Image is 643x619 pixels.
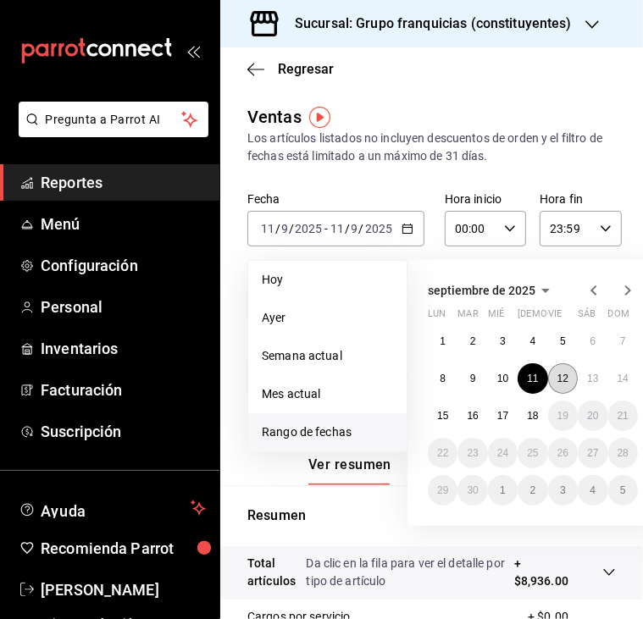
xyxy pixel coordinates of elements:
[41,498,184,518] span: Ayuda
[518,475,547,506] button: 2 de octubre de 2025
[608,308,629,326] abbr: domingo
[186,44,200,58] button: open_drawer_menu
[527,373,538,384] abbr: 11 de septiembre de 2025
[262,271,393,289] span: Hoy
[275,222,280,235] span: /
[330,222,345,235] input: --
[41,537,206,560] span: Recomienda Parrot
[262,309,393,327] span: Ayer
[437,484,448,496] abbr: 29 de septiembre de 2025
[557,410,568,422] abbr: 19 de septiembre de 2025
[351,222,359,235] input: --
[41,171,206,194] span: Reportes
[488,308,504,326] abbr: miércoles
[608,438,638,468] button: 28 de septiembre de 2025
[497,447,508,459] abbr: 24 de septiembre de 2025
[280,222,289,235] input: --
[578,438,607,468] button: 27 de septiembre de 2025
[428,326,457,356] button: 1 de septiembre de 2025
[620,484,626,496] abbr: 5 de octubre de 2025
[467,484,478,496] abbr: 30 de septiembre de 2025
[309,107,330,128] img: Tooltip marker
[445,194,526,206] label: Hora inicio
[457,475,487,506] button: 30 de septiembre de 2025
[578,326,607,356] button: 6 de septiembre de 2025
[488,401,518,431] button: 17 de septiembre de 2025
[262,385,393,403] span: Mes actual
[560,484,566,496] abbr: 3 de octubre de 2025
[428,284,535,297] span: septiembre de 2025
[488,438,518,468] button: 24 de septiembre de 2025
[518,363,547,394] button: 11 de septiembre de 2025
[324,222,328,235] span: -
[41,337,206,360] span: Inventarios
[557,447,568,459] abbr: 26 de septiembre de 2025
[467,410,478,422] abbr: 16 de septiembre de 2025
[560,335,566,347] abbr: 5 de septiembre de 2025
[457,326,487,356] button: 2 de septiembre de 2025
[247,130,616,165] div: Los artículos listados no incluyen descuentos de orden y el filtro de fechas está limitado a un m...
[41,379,206,401] span: Facturación
[618,410,629,422] abbr: 21 de septiembre de 2025
[548,308,562,326] abbr: viernes
[618,373,629,384] abbr: 14 de septiembre de 2025
[488,363,518,394] button: 10 de septiembre de 2025
[488,326,518,356] button: 3 de septiembre de 2025
[470,335,476,347] abbr: 2 de septiembre de 2025
[345,222,350,235] span: /
[587,447,598,459] abbr: 27 de septiembre de 2025
[294,222,323,235] input: ----
[247,104,302,130] div: Ventas
[518,401,547,431] button: 18 de septiembre de 2025
[578,475,607,506] button: 4 de octubre de 2025
[19,102,208,137] button: Pregunta a Parrot AI
[41,254,206,277] span: Configuración
[497,410,508,422] abbr: 17 de septiembre de 2025
[440,373,446,384] abbr: 8 de septiembre de 2025
[457,363,487,394] button: 9 de septiembre de 2025
[527,410,538,422] abbr: 18 de septiembre de 2025
[518,308,618,326] abbr: jueves
[548,475,578,506] button: 3 de octubre de 2025
[514,555,568,590] p: + $8,936.00
[428,308,446,326] abbr: lunes
[281,14,572,34] h3: Sucursal: Grupo franquicias (constituyentes)
[307,555,514,590] p: Da clic en la fila para ver el detalle por tipo de artículo
[587,373,598,384] abbr: 13 de septiembre de 2025
[247,506,616,526] p: Resumen
[530,484,536,496] abbr: 2 de octubre de 2025
[457,401,487,431] button: 16 de septiembre de 2025
[548,438,578,468] button: 26 de septiembre de 2025
[530,335,536,347] abbr: 4 de septiembre de 2025
[262,347,393,365] span: Semana actual
[262,423,393,441] span: Rango de fechas
[578,363,607,394] button: 13 de septiembre de 2025
[557,373,568,384] abbr: 12 de septiembre de 2025
[364,222,393,235] input: ----
[548,363,578,394] button: 12 de septiembre de 2025
[428,438,457,468] button: 22 de septiembre de 2025
[548,326,578,356] button: 5 de septiembre de 2025
[41,296,206,318] span: Personal
[527,447,538,459] abbr: 25 de septiembre de 2025
[587,410,598,422] abbr: 20 de septiembre de 2025
[437,447,448,459] abbr: 22 de septiembre de 2025
[308,456,391,485] button: Ver resumen
[440,335,446,347] abbr: 1 de septiembre de 2025
[618,447,629,459] abbr: 28 de septiembre de 2025
[41,578,206,601] span: [PERSON_NAME]
[578,401,607,431] button: 20 de septiembre de 2025
[428,475,457,506] button: 29 de septiembre de 2025
[428,280,556,301] button: septiembre de 2025
[437,410,448,422] abbr: 15 de septiembre de 2025
[428,401,457,431] button: 15 de septiembre de 2025
[608,326,638,356] button: 7 de septiembre de 2025
[457,308,478,326] abbr: martes
[518,326,547,356] button: 4 de septiembre de 2025
[608,401,638,431] button: 21 de septiembre de 2025
[247,555,307,590] p: Total artículos
[548,401,578,431] button: 19 de septiembre de 2025
[500,484,506,496] abbr: 1 de octubre de 2025
[590,484,596,496] abbr: 4 de octubre de 2025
